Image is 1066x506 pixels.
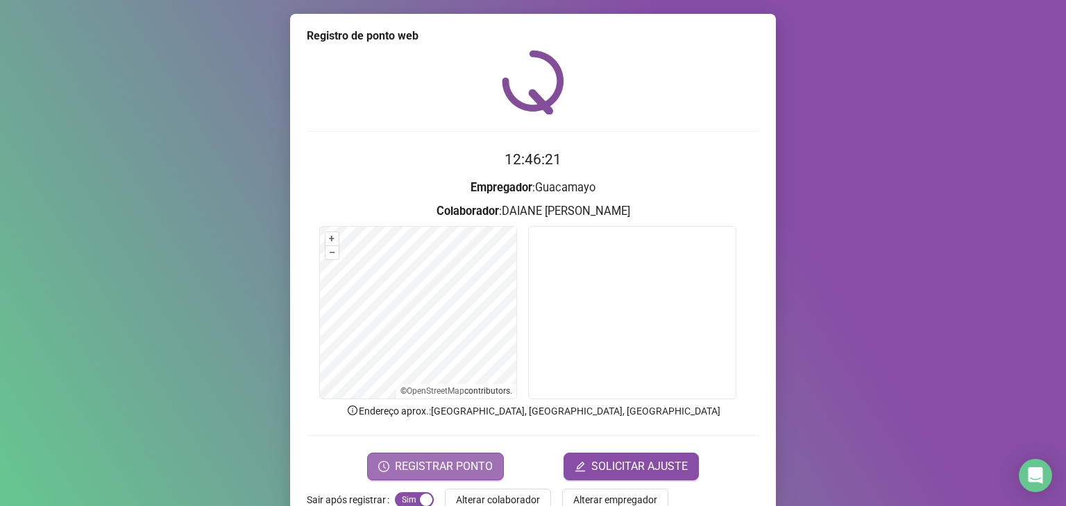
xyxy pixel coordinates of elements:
strong: Colaborador [437,204,499,218]
span: REGISTRAR PONTO [395,458,493,475]
span: info-circle [346,404,359,417]
button: + [325,232,339,245]
a: OpenStreetMap [407,386,464,396]
p: Endereço aprox. : [GEOGRAPHIC_DATA], [GEOGRAPHIC_DATA], [GEOGRAPHIC_DATA] [307,403,759,419]
li: © contributors. [400,386,512,396]
div: Registro de ponto web [307,28,759,44]
span: SOLICITAR AJUSTE [591,458,688,475]
button: REGISTRAR PONTO [367,453,504,480]
h3: : Guacamayo [307,179,759,197]
button: editSOLICITAR AJUSTE [564,453,699,480]
span: edit [575,461,586,472]
button: – [325,246,339,259]
img: QRPoint [502,50,564,114]
time: 12:46:21 [505,151,561,168]
strong: Empregador [471,181,532,194]
h3: : DAIANE [PERSON_NAME] [307,202,759,220]
div: Open Intercom Messenger [1019,459,1052,492]
span: clock-circle [378,461,389,472]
